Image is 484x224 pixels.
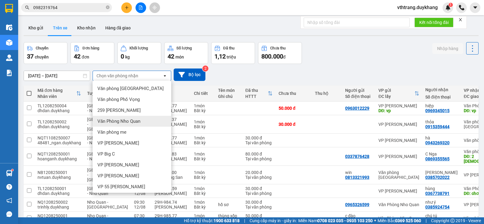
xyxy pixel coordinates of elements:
span: ⚪️ [374,219,376,222]
span: close-circle [106,5,110,11]
sup: 1 [449,3,453,7]
strong: 0708 023 035 - 0935 103 250 [317,218,373,223]
span: 37 [27,53,34,60]
span: VP Big C [97,151,115,157]
div: VP [PERSON_NAME] [378,154,419,159]
button: Trên xe [48,21,72,35]
span: VP 55 [PERSON_NAME] [97,184,145,190]
div: Tại văn phòng [245,175,273,180]
span: VP [PERSON_NAME] [97,173,139,179]
span: | [244,217,245,224]
input: Tìm tên, số ĐT hoặc mã đơn [33,4,105,11]
div: hà [425,135,458,140]
div: Người gửi [345,88,372,93]
img: warehouse-icon [6,170,12,176]
div: 30.000 đ [245,186,273,191]
div: Tại văn phòng [245,191,273,196]
svg: open [162,73,167,78]
div: Chưa thu [279,91,309,96]
span: vthtrang.duykhang [392,4,443,11]
strong: 1900 633 818 [214,218,240,223]
button: Chưa thu800.000đ [258,42,302,64]
div: Thu hộ [315,91,339,96]
span: plus [125,5,129,10]
div: DĐ: vp [378,108,419,113]
div: [PERSON_NAME] [155,140,188,145]
span: Nho Quan - [GEOGRAPHIC_DATA] [87,200,128,209]
span: đơn [82,55,89,59]
div: 20.000 đ [245,170,273,175]
div: 0337876428 [345,154,369,159]
button: Bộ lọc [174,69,205,81]
div: 0969345015 [425,108,450,113]
div: 07:30 [134,213,149,218]
div: Bất kỳ [194,108,212,113]
input: Select a date range. [24,71,90,81]
div: 1 món [194,186,212,191]
span: close [458,18,463,22]
button: Kho gửi [24,21,48,35]
span: kg [125,55,130,59]
span: món [175,55,184,59]
span: copyright [450,219,455,223]
span: [GEOGRAPHIC_DATA] - Nho Quan [87,152,128,161]
div: Bất kỳ [194,156,212,161]
img: logo-vxr [5,4,13,13]
span: file-add [139,5,143,10]
div: Tên món [218,88,239,93]
div: VP [PERSON_NAME] [378,138,419,143]
div: dhdan.duykhang [38,124,81,129]
div: TL1208250004 [38,103,81,108]
span: caret-down [473,5,478,10]
div: Ghi chú [218,94,239,99]
div: NQT1208250001 [38,152,81,156]
div: nvtuan.duykhang [38,175,81,180]
div: Bất kỳ [194,205,212,209]
div: Đã thu [223,46,234,50]
div: 0915359444 [425,124,450,129]
button: plus [121,2,132,13]
div: [PERSON_NAME] [155,205,188,209]
span: Văn phòng [GEOGRAPHIC_DATA] [97,85,164,92]
span: Văn phòng me [97,129,126,135]
div: 1 món [194,103,212,108]
div: C Nga [425,152,458,156]
div: hiệp [425,103,458,108]
span: notification [6,198,12,203]
div: 0385924754 [425,205,450,209]
span: message [6,211,12,217]
div: HTTT [245,94,268,99]
button: Kết nối tổng đài [414,18,453,27]
button: Chuyến37chuyến [24,42,67,64]
span: đ [283,55,286,59]
div: [PERSON_NAME] [155,191,188,196]
img: icon-new-feature [445,5,451,10]
sup: 1 [11,169,13,171]
div: Số điện thoại [345,94,372,99]
span: 259 [PERSON_NAME] [97,107,141,113]
div: Tại văn phòng [245,156,273,161]
div: Đơn hàng [83,46,99,50]
div: 80.000 đ [245,152,273,156]
div: 1 món [194,119,212,124]
div: 1 món [194,213,212,218]
img: warehouse-icon [6,39,12,46]
th: Toggle SortBy [375,85,422,102]
span: Kết nối tổng đài [419,19,449,26]
div: 1 món [194,170,212,175]
div: 0869355565 [425,156,450,161]
span: [GEOGRAPHIC_DATA] - [GEOGRAPHIC_DATA] [87,168,128,182]
div: Nhân viên [38,94,76,99]
div: 0813321993 [345,175,369,180]
div: 12/08 [134,205,149,209]
div: Văn Phòng Nho Quan [378,202,419,207]
div: Đinh Hồng San [155,175,188,180]
span: aim [152,5,157,10]
div: 29K-133.37 [155,117,188,122]
div: 29H-985.77 [155,213,188,218]
span: 1,12 [214,53,226,60]
div: 0385702022 [425,175,450,180]
span: triệu [227,55,236,59]
button: caret-down [470,2,480,13]
span: VP [PERSON_NAME] [97,140,139,146]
